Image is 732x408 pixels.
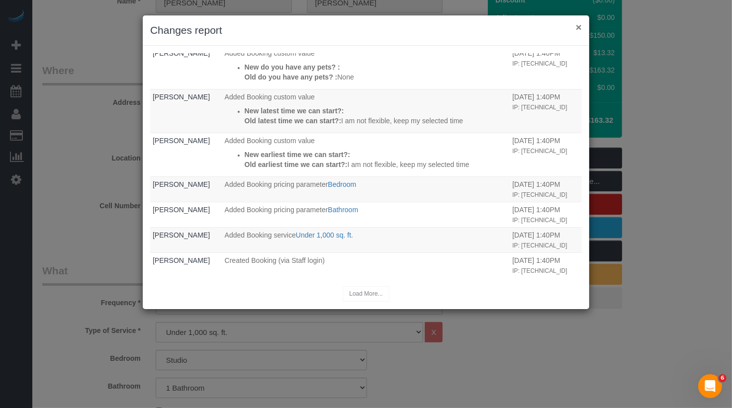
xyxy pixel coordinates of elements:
small: IP: [TECHNICAL_ID] [512,60,567,67]
span: Added Booking custom value [225,93,315,101]
span: 6 [719,374,727,382]
td: Who [150,227,222,252]
p: None [245,72,508,82]
a: Under 1,000 sq. ft. [296,231,353,239]
td: Who [150,252,222,278]
a: [PERSON_NAME] [153,93,210,101]
strong: New earliest time we can start?: [245,151,350,159]
span: Created Booking (via Staff login) [225,256,325,264]
span: Added Booking custom value [225,49,315,57]
a: Bedroom [328,180,356,188]
td: When [510,133,582,176]
td: Who [150,133,222,176]
small: IP: [TECHNICAL_ID] [512,191,567,198]
td: When [510,89,582,133]
small: IP: [TECHNICAL_ID] [512,217,567,224]
strong: New latest time we can start?: [245,107,344,115]
td: What [222,202,510,227]
button: × [576,22,582,32]
a: [PERSON_NAME] [153,231,210,239]
span: Added Booking custom value [225,137,315,145]
small: IP: [TECHNICAL_ID] [512,267,567,274]
small: IP: [TECHNICAL_ID] [512,104,567,111]
strong: Old do you have any pets? : [245,73,338,81]
td: When [510,45,582,89]
sui-modal: Changes report [143,15,589,309]
p: I am not flexible, keep my selected time [245,160,508,169]
a: Bathroom [328,206,358,214]
span: Added Booking pricing parameter [225,180,328,188]
small: IP: [TECHNICAL_ID] [512,242,567,249]
td: Who [150,176,222,202]
a: [PERSON_NAME] [153,206,210,214]
td: When [510,227,582,252]
p: I am not flexible, keep my selected time [245,116,508,126]
a: [PERSON_NAME] [153,49,210,57]
strong: Old earliest time we can start?: [245,161,348,168]
h3: Changes report [150,23,582,38]
td: When [510,202,582,227]
td: What [222,176,510,202]
a: [PERSON_NAME] [153,137,210,145]
a: [PERSON_NAME] [153,256,210,264]
strong: Old latest time we can start?: [245,117,342,125]
iframe: Intercom live chat [698,374,722,398]
td: What [222,252,510,278]
td: When [510,252,582,278]
td: Who [150,89,222,133]
small: IP: [TECHNICAL_ID] [512,148,567,155]
td: What [222,89,510,133]
a: [PERSON_NAME] [153,180,210,188]
td: Who [150,202,222,227]
td: What [222,45,510,89]
strong: New do you have any pets? : [245,63,340,71]
span: Added Booking pricing parameter [225,206,328,214]
td: When [510,176,582,202]
span: Added Booking service [225,231,296,239]
td: Who [150,45,222,89]
td: What [222,227,510,252]
td: What [222,133,510,176]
